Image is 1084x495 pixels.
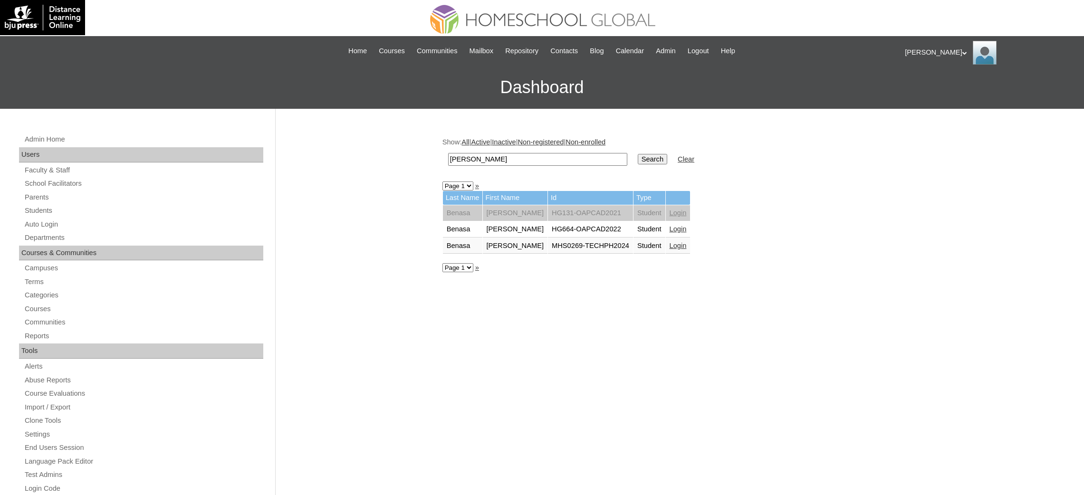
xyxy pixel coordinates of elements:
[19,147,263,162] div: Users
[483,221,548,238] td: [PERSON_NAME]
[443,205,482,221] td: Benasa
[24,303,263,315] a: Courses
[678,155,694,163] a: Clear
[461,138,469,146] a: All
[24,374,263,386] a: Abuse Reports
[5,66,1079,109] h3: Dashboard
[633,191,665,205] td: Type
[475,264,479,271] a: »
[24,164,263,176] a: Faculty & Staff
[24,428,263,440] a: Settings
[638,154,667,164] input: Search
[548,191,633,205] td: Id
[550,46,578,57] span: Contacts
[24,178,263,190] a: School Facilitators
[905,41,1074,65] div: [PERSON_NAME]
[24,276,263,288] a: Terms
[24,483,263,495] a: Login Code
[548,221,633,238] td: HG664-OAPCAD2022
[670,225,687,233] a: Login
[24,262,263,274] a: Campuses
[611,46,649,57] a: Calendar
[585,46,608,57] a: Blog
[721,46,735,57] span: Help
[670,209,687,217] a: Login
[633,205,665,221] td: Student
[518,138,564,146] a: Non-registered
[483,191,548,205] td: First Name
[24,232,263,244] a: Departments
[24,361,263,372] a: Alerts
[566,138,605,146] a: Non-enrolled
[465,46,499,57] a: Mailbox
[24,219,263,230] a: Auto Login
[24,415,263,427] a: Clone Tools
[651,46,681,57] a: Admin
[633,238,665,254] td: Student
[348,46,367,57] span: Home
[19,246,263,261] div: Courses & Communities
[500,46,543,57] a: Repository
[5,5,80,30] img: logo-white.png
[548,238,633,254] td: MHS0269-TECHPH2024
[973,41,997,65] img: Ariane Ebuen
[492,138,516,146] a: Inactive
[442,137,913,171] div: Show: | | | |
[374,46,410,57] a: Courses
[633,221,665,238] td: Student
[24,442,263,454] a: End Users Session
[412,46,462,57] a: Communities
[24,388,263,400] a: Course Evaluations
[483,205,548,221] td: [PERSON_NAME]
[24,205,263,217] a: Students
[683,46,714,57] a: Logout
[443,221,482,238] td: Benasa
[24,469,263,481] a: Test Admins
[546,46,583,57] a: Contacts
[470,46,494,57] span: Mailbox
[24,401,263,413] a: Import / Export
[548,205,633,221] td: HG131-OAPCAD2021
[483,238,548,254] td: [PERSON_NAME]
[24,330,263,342] a: Reports
[24,133,263,145] a: Admin Home
[344,46,372,57] a: Home
[590,46,604,57] span: Blog
[417,46,458,57] span: Communities
[505,46,538,57] span: Repository
[24,191,263,203] a: Parents
[471,138,490,146] a: Active
[656,46,676,57] span: Admin
[24,289,263,301] a: Categories
[670,242,687,249] a: Login
[448,153,627,166] input: Search
[24,456,263,467] a: Language Pack Editor
[379,46,405,57] span: Courses
[24,316,263,328] a: Communities
[443,191,482,205] td: Last Name
[19,343,263,359] div: Tools
[616,46,644,57] span: Calendar
[443,238,482,254] td: Benasa
[716,46,740,57] a: Help
[688,46,709,57] span: Logout
[475,182,479,190] a: »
